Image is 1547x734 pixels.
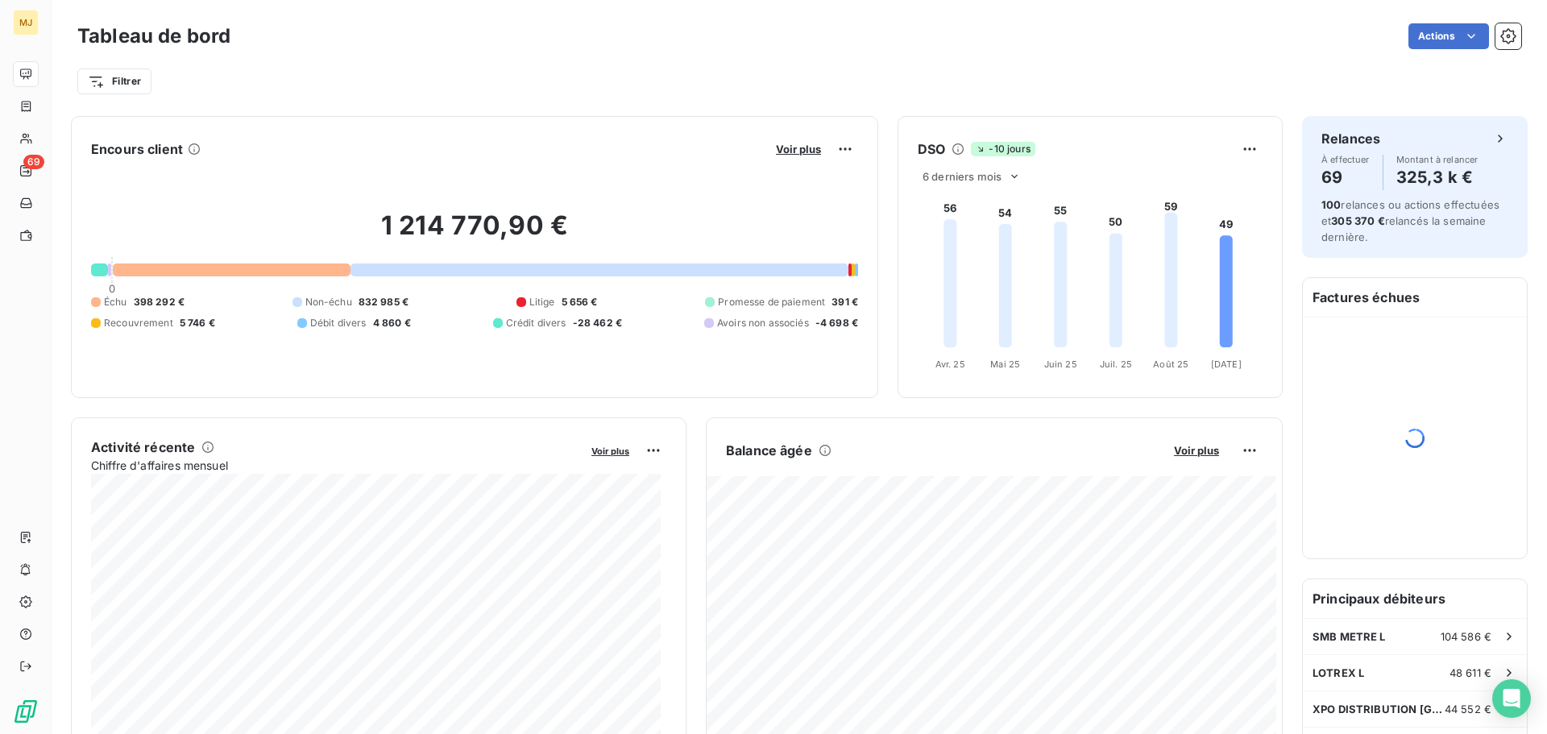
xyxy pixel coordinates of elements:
[1153,359,1188,370] tspan: Août 25
[1445,703,1491,715] span: 44 552 €
[506,316,566,330] span: Crédit divers
[91,139,183,159] h6: Encours client
[373,316,411,330] span: 4 860 €
[562,295,598,309] span: 5 656 €
[23,155,44,169] span: 69
[310,316,367,330] span: Débit divers
[935,359,965,370] tspan: Avr. 25
[771,142,826,156] button: Voir plus
[776,143,821,156] span: Voir plus
[104,316,173,330] span: Recouvrement
[1169,443,1224,458] button: Voir plus
[918,139,945,159] h6: DSO
[1303,278,1527,317] h6: Factures échues
[1044,359,1077,370] tspan: Juin 25
[1313,630,1386,643] span: SMB METRE L
[359,295,409,309] span: 832 985 €
[718,295,825,309] span: Promesse de paiement
[573,316,622,330] span: -28 462 €
[91,437,195,457] h6: Activité récente
[1321,198,1341,211] span: 100
[1396,164,1479,190] h4: 325,3 k €
[1321,129,1380,148] h6: Relances
[587,443,634,458] button: Voir plus
[1321,155,1370,164] span: À effectuer
[1321,198,1499,243] span: relances ou actions effectuées et relancés la semaine dernière.
[971,142,1035,156] span: -10 jours
[591,446,629,457] span: Voir plus
[104,295,127,309] span: Échu
[717,316,809,330] span: Avoirs non associés
[726,441,812,460] h6: Balance âgée
[923,170,1002,183] span: 6 derniers mois
[180,316,215,330] span: 5 746 €
[1321,164,1370,190] h4: 69
[1492,679,1531,718] div: Open Intercom Messenger
[1211,359,1242,370] tspan: [DATE]
[1396,155,1479,164] span: Montant à relancer
[305,295,352,309] span: Non-échu
[815,316,858,330] span: -4 698 €
[13,699,39,724] img: Logo LeanPay
[990,359,1020,370] tspan: Mai 25
[1331,214,1384,227] span: 305 370 €
[1313,703,1445,715] span: XPO DISTRIBUTION [GEOGRAPHIC_DATA]
[1313,666,1364,679] span: LOTREX L
[91,209,858,258] h2: 1 214 770,90 €
[77,22,230,51] h3: Tableau de bord
[91,457,580,474] span: Chiffre d'affaires mensuel
[529,295,555,309] span: Litige
[1408,23,1489,49] button: Actions
[1450,666,1491,679] span: 48 611 €
[832,295,858,309] span: 391 €
[13,10,39,35] div: MJ
[1100,359,1132,370] tspan: Juil. 25
[1174,444,1219,457] span: Voir plus
[77,68,151,94] button: Filtrer
[109,282,115,295] span: 0
[1303,579,1527,618] h6: Principaux débiteurs
[134,295,185,309] span: 398 292 €
[1441,630,1491,643] span: 104 586 €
